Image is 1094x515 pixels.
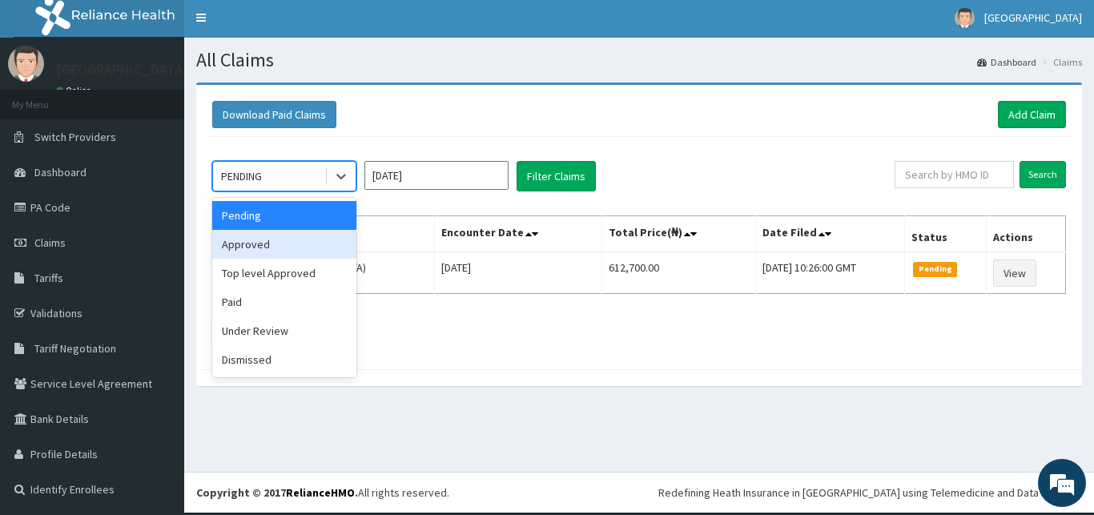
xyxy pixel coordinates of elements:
[756,252,905,294] td: [DATE] 10:26:00 GMT
[56,62,188,77] p: [GEOGRAPHIC_DATA]
[993,260,1036,287] a: View
[212,259,356,288] div: Top level Approved
[517,161,596,191] button: Filter Claims
[196,50,1082,70] h1: All Claims
[212,101,336,128] button: Download Paid Claims
[987,216,1066,253] th: Actions
[998,101,1066,128] a: Add Claim
[34,165,86,179] span: Dashboard
[1020,161,1066,188] input: Search
[221,168,262,184] div: PENDING
[977,55,1036,69] a: Dashboard
[913,262,957,276] span: Pending
[905,216,987,253] th: Status
[435,216,601,253] th: Encounter Date
[601,216,756,253] th: Total Price(₦)
[658,485,1082,501] div: Redefining Heath Insurance in [GEOGRAPHIC_DATA] using Telemedicine and Data Science!
[56,85,95,96] a: Online
[184,472,1094,513] footer: All rights reserved.
[196,485,358,500] strong: Copyright © 2017 .
[364,161,509,190] input: Select Month and Year
[34,341,116,356] span: Tariff Negotiation
[756,216,905,253] th: Date Filed
[34,271,63,285] span: Tariffs
[435,252,601,294] td: [DATE]
[212,345,356,374] div: Dismissed
[34,130,116,144] span: Switch Providers
[34,235,66,250] span: Claims
[1038,55,1082,69] li: Claims
[601,252,756,294] td: 612,700.00
[212,288,356,316] div: Paid
[8,46,44,82] img: User Image
[212,201,356,230] div: Pending
[895,161,1014,188] input: Search by HMO ID
[212,230,356,259] div: Approved
[286,485,355,500] a: RelianceHMO
[984,10,1082,25] span: [GEOGRAPHIC_DATA]
[212,316,356,345] div: Under Review
[955,8,975,28] img: User Image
